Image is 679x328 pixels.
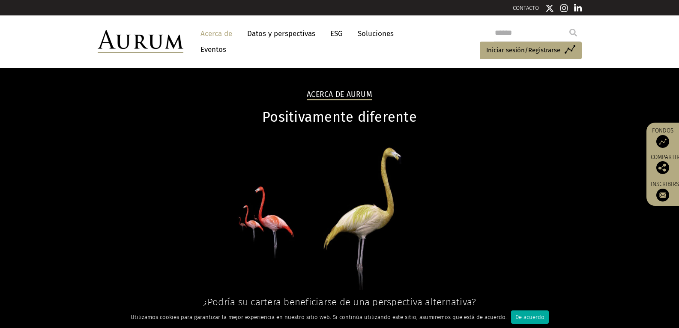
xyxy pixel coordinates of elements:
[656,161,669,174] img: Comparte esta publicación
[131,314,507,320] font: Utilizamos cookies para garantizar la mejor experiencia en nuestro sitio web. Si continúa utiliza...
[515,314,544,320] font: De acuerdo
[262,109,417,126] font: Positivamente diferente
[560,4,568,12] img: Icono de Instagram
[353,26,398,42] a: Soluciones
[565,24,582,41] input: Submit
[243,26,320,42] a: Datos y perspectivas
[651,127,675,148] a: Fondos
[486,46,560,54] font: Iniciar sesión/Registrarse
[307,90,372,99] font: Acerca de Aurum
[98,30,183,53] img: Oro
[574,4,582,12] img: Icono de Linkedin
[247,29,315,38] font: Datos y perspectivas
[358,29,394,38] font: Soluciones
[203,296,476,308] font: ¿Podría su cartera beneficiarse de una perspectiva alternativa?
[652,127,673,134] font: Fondos
[656,189,669,202] img: Suscríbete a nuestro boletín
[200,29,232,38] font: Acerca de
[326,26,347,42] a: ESG
[513,5,539,11] a: CONTACTO
[200,45,226,54] font: Eventos
[196,26,236,42] a: Acerca de
[545,4,554,12] img: Icono de Twitter
[196,42,226,57] a: Eventos
[656,135,669,148] img: Acceso a fondos
[480,42,582,60] a: Iniciar sesión/Registrarse
[330,29,343,38] font: ESG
